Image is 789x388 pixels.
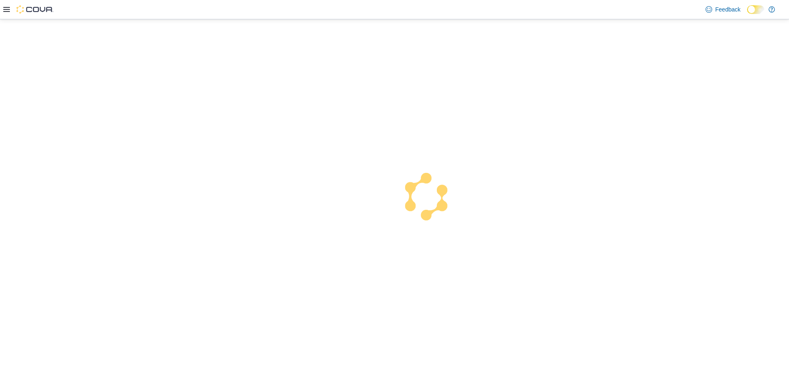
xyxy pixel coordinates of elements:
[715,5,741,14] span: Feedback
[16,5,53,14] img: Cova
[702,1,744,18] a: Feedback
[394,167,456,228] img: cova-loader
[747,5,764,14] input: Dark Mode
